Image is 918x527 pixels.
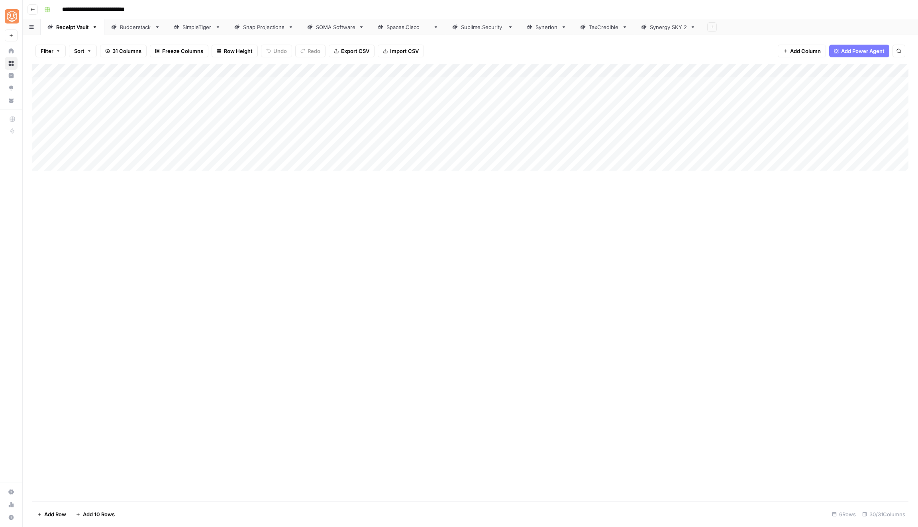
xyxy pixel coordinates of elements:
span: 31 Columns [112,47,141,55]
a: Browse [5,57,18,70]
button: Add Row [32,508,71,521]
button: Add Column [778,45,826,57]
a: Home [5,45,18,57]
a: Rudderstack [104,19,167,35]
span: Undo [273,47,287,55]
div: 30/31 Columns [859,508,908,521]
span: Add Column [790,47,821,55]
span: Add Power Agent [841,47,885,55]
a: Snap Projections [228,19,300,35]
div: SOMA Software [316,23,355,31]
button: Row Height [212,45,258,57]
div: Receipt Vault [56,23,89,31]
span: Export CSV [341,47,369,55]
button: Help + Support [5,511,18,524]
span: Filter [41,47,53,55]
button: Filter [35,45,66,57]
div: Synergy SKY 2 [650,23,687,31]
a: Your Data [5,94,18,107]
a: TaxCredible [573,19,634,35]
div: [DOMAIN_NAME] [461,23,504,31]
button: Sort [69,45,97,57]
button: Undo [261,45,292,57]
span: Add 10 Rows [83,510,115,518]
button: Redo [295,45,326,57]
div: SimpleTiger [182,23,212,31]
div: 6 Rows [829,508,859,521]
a: Settings [5,486,18,498]
a: Synergy SKY 2 [634,19,702,35]
button: 31 Columns [100,45,147,57]
img: SimpleTiger Logo [5,9,19,24]
a: SOMA Software [300,19,371,35]
a: Usage [5,498,18,511]
a: Synerion [520,19,573,35]
a: Insights [5,69,18,82]
span: Sort [74,47,84,55]
div: Rudderstack [120,23,151,31]
span: Row Height [224,47,253,55]
span: Add Row [44,510,66,518]
button: Workspace: SimpleTiger [5,6,18,26]
div: [DOMAIN_NAME] [386,23,430,31]
div: Snap Projections [243,23,285,31]
a: [DOMAIN_NAME] [445,19,520,35]
button: Add 10 Rows [71,508,120,521]
button: Freeze Columns [150,45,208,57]
a: [DOMAIN_NAME] [371,19,445,35]
button: Import CSV [378,45,424,57]
a: SimpleTiger [167,19,228,35]
button: Add Power Agent [829,45,889,57]
button: Export CSV [329,45,375,57]
span: Import CSV [390,47,419,55]
a: Receipt Vault [41,19,104,35]
a: Opportunities [5,82,18,94]
span: Redo [308,47,320,55]
div: TaxCredible [589,23,619,31]
span: Freeze Columns [162,47,203,55]
div: Synerion [535,23,558,31]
